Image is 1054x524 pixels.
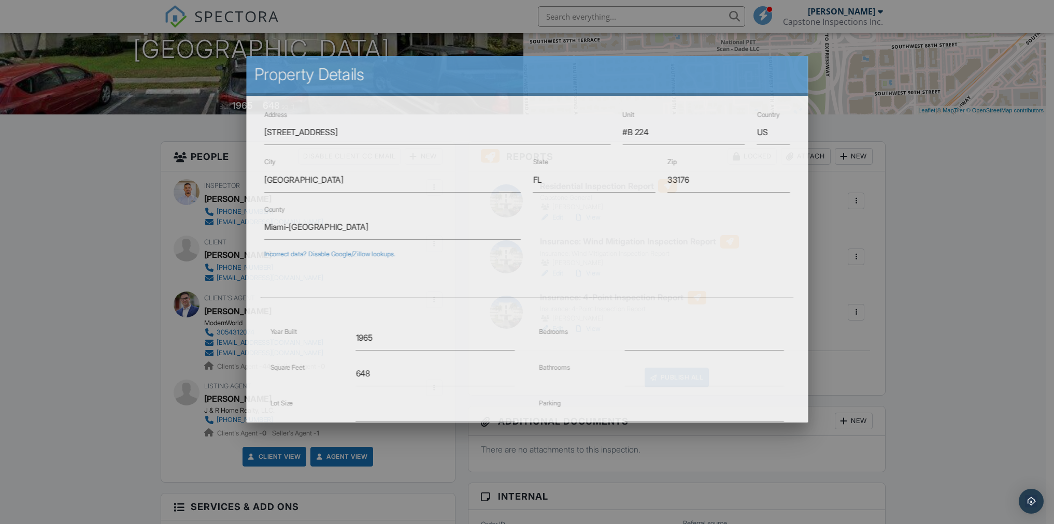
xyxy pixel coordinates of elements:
label: Unit [623,111,634,119]
label: Country [757,111,780,119]
label: Bathrooms [539,363,569,371]
label: Parking [539,399,561,406]
label: Address [264,111,287,119]
label: Year Built [270,327,297,335]
label: Lot Size [270,399,293,406]
label: City [264,158,276,166]
h2: Property Details [254,64,800,85]
label: State [533,158,548,166]
label: Square Feet [270,363,305,371]
label: County [264,205,285,213]
div: Incorrect data? Disable Google/Zillow lookups. [264,250,790,258]
div: Open Intercom Messenger [1019,489,1044,514]
label: Bedrooms [539,327,567,335]
label: Zip [667,158,676,166]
